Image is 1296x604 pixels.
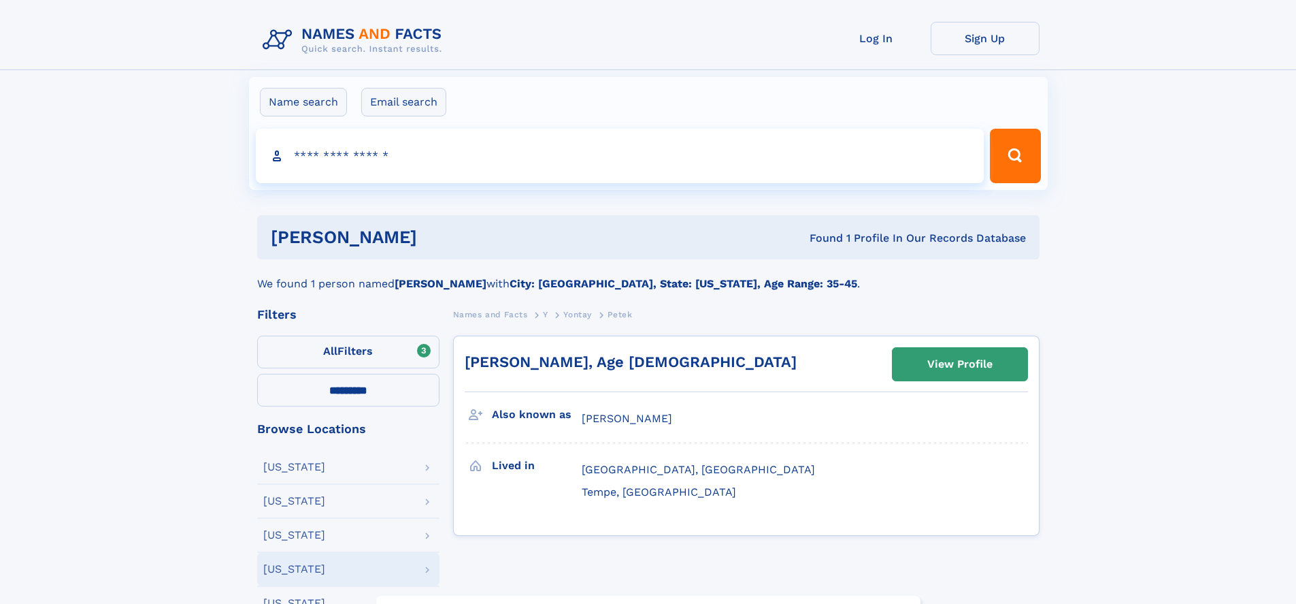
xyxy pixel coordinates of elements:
[543,306,548,323] a: Y
[271,229,614,246] h1: [PERSON_NAME]
[563,306,592,323] a: Yontay
[543,310,548,319] span: Y
[492,454,582,477] h3: Lived in
[990,129,1040,183] button: Search Button
[257,259,1040,292] div: We found 1 person named with .
[256,129,984,183] input: search input
[613,231,1026,246] div: Found 1 Profile In Our Records Database
[510,277,857,290] b: City: [GEOGRAPHIC_DATA], State: [US_STATE], Age Range: 35-45
[582,486,736,498] span: Tempe, [GEOGRAPHIC_DATA]
[582,412,672,425] span: [PERSON_NAME]
[492,403,582,426] h3: Also known as
[257,308,439,321] div: Filters
[931,22,1040,55] a: Sign Up
[453,306,528,323] a: Names and Facts
[361,88,446,116] label: Email search
[465,353,797,370] a: [PERSON_NAME], Age [DEMOGRAPHIC_DATA]
[263,530,325,541] div: [US_STATE]
[263,564,325,575] div: [US_STATE]
[822,22,931,55] a: Log In
[927,349,993,380] div: View Profile
[257,423,439,435] div: Browse Locations
[263,496,325,507] div: [US_STATE]
[395,277,486,290] b: [PERSON_NAME]
[582,463,815,476] span: [GEOGRAPHIC_DATA], [GEOGRAPHIC_DATA]
[260,88,347,116] label: Name search
[257,22,453,59] img: Logo Names and Facts
[893,348,1027,381] a: View Profile
[608,310,633,319] span: Petek
[323,345,337,357] span: All
[563,310,592,319] span: Yontay
[257,336,439,368] label: Filters
[263,462,325,473] div: [US_STATE]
